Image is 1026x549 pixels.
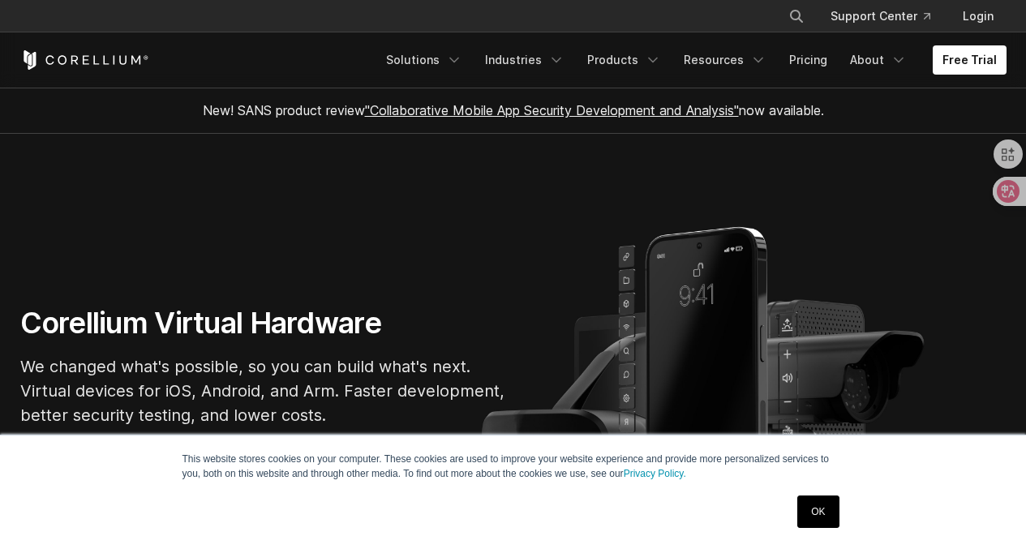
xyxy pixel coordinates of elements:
a: OK [797,495,839,528]
a: Products [577,45,671,75]
span: New! SANS product review now available. [203,102,824,118]
a: Free Trial [933,45,1007,75]
a: Solutions [376,45,472,75]
div: Navigation Menu [769,2,1007,31]
a: Pricing [779,45,837,75]
a: About [840,45,917,75]
a: Resources [674,45,776,75]
a: Login [950,2,1007,31]
p: This website stores cookies on your computer. These cookies are used to improve your website expe... [182,452,844,481]
div: Navigation Menu [376,45,1007,75]
a: "Collaborative Mobile App Security Development and Analysis" [365,102,739,118]
h1: Corellium Virtual Hardware [20,305,507,341]
p: We changed what's possible, so you can build what's next. Virtual devices for iOS, Android, and A... [20,354,507,427]
a: Privacy Policy. [624,468,686,479]
button: Search [782,2,811,31]
a: Industries [475,45,574,75]
a: Corellium Home [20,50,149,70]
a: Support Center [818,2,943,31]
